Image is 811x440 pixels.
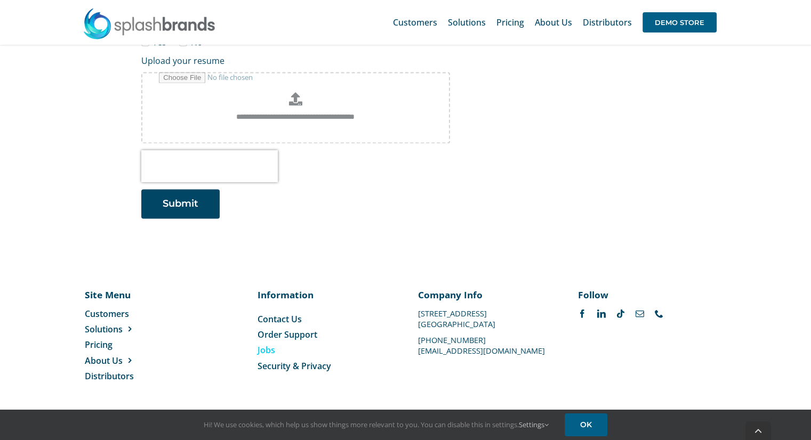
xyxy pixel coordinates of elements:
span: Pricing [496,18,524,27]
a: facebook [578,309,587,317]
label: Upload your resume [141,55,224,67]
a: Distributors [85,370,171,381]
a: Contact Us [258,313,393,324]
a: tiktok [616,309,625,317]
span: DEMO STORE [643,12,717,32]
span: Distributors [583,18,632,27]
a: Customers [85,307,171,319]
span: Contact Us [258,313,302,324]
span: Distributors [85,370,134,381]
a: Pricing [496,5,524,39]
span: Customers [393,18,437,27]
a: phone [655,309,663,317]
nav: Menu [85,307,171,382]
p: Information [258,288,393,300]
span: Order Support [258,328,317,340]
span: Security & Privacy [258,360,331,371]
p: Follow [578,288,713,300]
span: Hi! We use cookies, which help us show things more relevant to you. You can disable this in setti... [204,420,549,429]
a: Order Support [258,328,393,340]
a: Customers [393,5,437,39]
a: DEMO STORE [643,5,717,39]
img: SplashBrands.com Logo [83,7,216,39]
span: Jobs [258,344,275,355]
nav: Main Menu Sticky [393,5,717,39]
nav: Menu [258,313,393,372]
p: Company Info [418,288,553,300]
a: Settings [519,420,549,429]
button: Submit [141,189,220,218]
iframe: reCAPTCHA [141,150,278,182]
span: Customers [85,307,129,319]
a: Security & Privacy [258,360,393,371]
a: linkedin [597,309,606,317]
span: About Us [85,354,123,366]
a: Pricing [85,338,171,350]
span: About Us [535,18,572,27]
a: mail [636,309,644,317]
p: Site Menu [85,288,171,300]
a: OK [565,413,607,436]
span: Submit [163,198,198,209]
span: Solutions [85,323,123,335]
span: Solutions [448,18,486,27]
a: Distributors [583,5,632,39]
a: Jobs [258,344,393,355]
span: Pricing [85,338,113,350]
a: Solutions [85,323,171,335]
a: About Us [85,354,171,366]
